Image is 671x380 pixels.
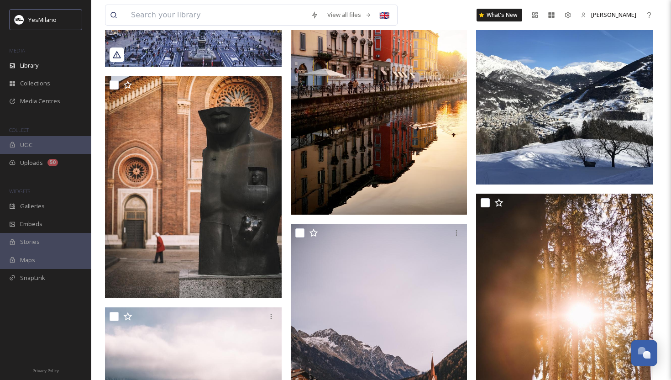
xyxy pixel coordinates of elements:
a: View all files [323,6,376,24]
img: Milano_2.jpg [105,76,282,298]
a: What's New [477,9,522,21]
span: SnapLink [20,274,45,282]
span: Galleries [20,202,45,211]
span: Library [20,61,38,70]
span: YesMilano [28,16,57,24]
span: Media Centres [20,97,60,106]
div: 🇬🇧 [376,7,393,23]
span: Privacy Policy [32,368,59,374]
span: Embeds [20,220,42,228]
a: [PERSON_NAME] [576,6,641,24]
span: MEDIA [9,47,25,54]
span: [PERSON_NAME] [591,11,636,19]
a: Privacy Policy [32,364,59,375]
span: Maps [20,256,35,264]
span: Collections [20,79,50,88]
img: Logo%20YesMilano%40150x.png [15,15,24,24]
span: UGC [20,141,32,149]
div: 50 [47,159,58,166]
button: Open Chat [631,340,657,366]
input: Search your library [126,5,306,25]
span: Uploads [20,158,43,167]
span: WIDGETS [9,188,30,195]
span: COLLECT [9,127,29,133]
span: Stories [20,237,40,246]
